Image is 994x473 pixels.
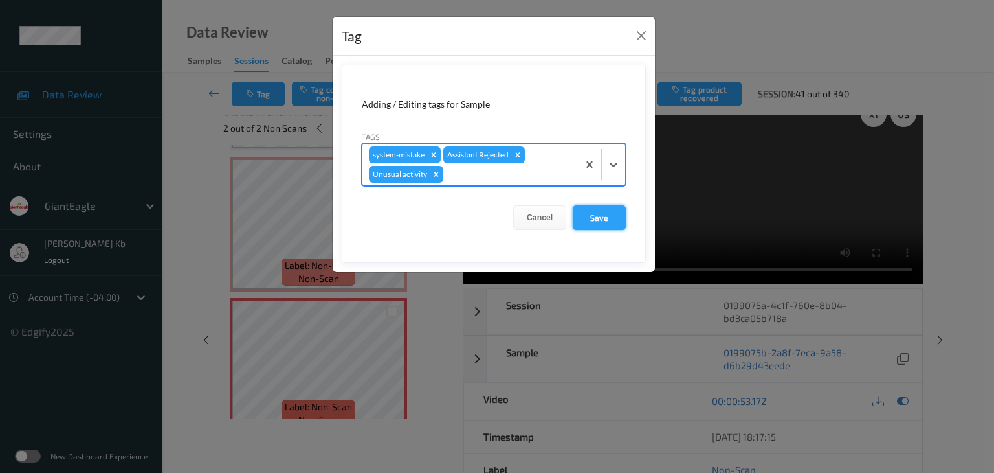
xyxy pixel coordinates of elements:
button: Save [573,205,626,230]
div: Remove Assistant Rejected [511,146,525,163]
label: Tags [362,131,380,143]
button: Close [632,27,650,45]
div: system-mistake [369,146,426,163]
button: Cancel [513,205,566,230]
div: Remove Unusual activity [429,166,443,183]
div: Assistant Rejected [443,146,511,163]
div: Adding / Editing tags for Sample [362,98,626,111]
div: Tag [342,26,362,47]
div: Unusual activity [369,166,429,183]
div: Remove system-mistake [426,146,441,163]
